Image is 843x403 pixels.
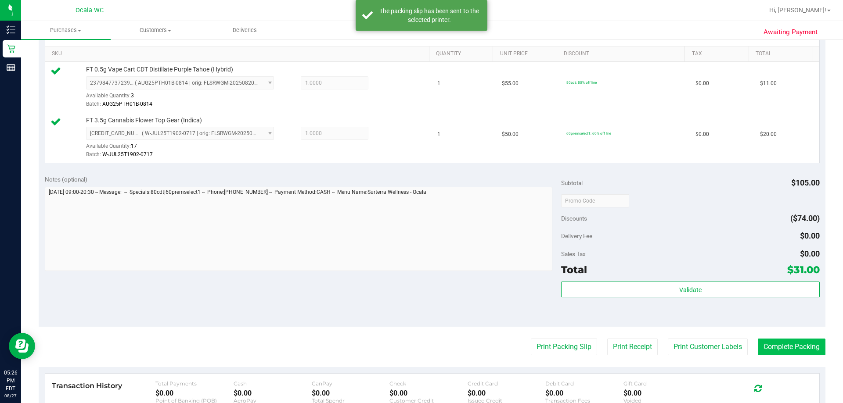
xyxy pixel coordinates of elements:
div: $0.00 [468,389,546,397]
inline-svg: Inventory [7,25,15,34]
div: Credit Card [468,380,546,387]
span: Subtotal [561,179,583,186]
span: W-JUL25T1902-0717 [102,151,153,157]
p: 08/27 [4,392,17,399]
div: $0.00 [234,389,312,397]
div: Cash [234,380,312,387]
input: Promo Code [561,194,629,207]
a: Purchases [21,21,111,39]
button: Print Customer Labels [668,339,748,355]
span: Batch: [86,151,101,157]
span: Deliveries [221,26,269,34]
span: Total [561,264,587,276]
iframe: Resource center [9,333,35,359]
span: AUG25PTH01B-0814 [102,101,152,107]
div: CanPay [312,380,390,387]
div: Debit Card [545,380,623,387]
button: Print Receipt [607,339,658,355]
span: $0.00 [800,231,820,240]
button: Validate [561,282,819,297]
span: 1 [437,130,440,139]
div: Gift Card [623,380,702,387]
a: Total [756,50,809,57]
div: $0.00 [155,389,234,397]
span: 3 [131,93,134,99]
span: Ocala WC [76,7,104,14]
inline-svg: Retail [7,44,15,53]
span: $0.00 [695,130,709,139]
span: Purchases [21,26,111,34]
span: Batch: [86,101,101,107]
div: $0.00 [623,389,702,397]
span: 60premselect1: 60% off line [566,131,611,136]
span: FT 3.5g Cannabis Flower Top Gear (Indica) [86,116,202,125]
span: Hi, [PERSON_NAME]! [769,7,826,14]
span: Sales Tax [561,250,586,257]
span: 17 [131,143,137,149]
span: Notes (optional) [45,176,87,183]
span: $11.00 [760,79,777,88]
div: $0.00 [389,389,468,397]
p: 05:26 PM EDT [4,369,17,392]
span: Delivery Fee [561,232,592,239]
div: Check [389,380,468,387]
div: The packing slip has been sent to the selected printer. [378,7,481,24]
a: Tax [692,50,746,57]
a: SKU [52,50,425,57]
span: $31.00 [787,264,820,276]
a: Deliveries [200,21,290,39]
span: $55.00 [502,79,519,88]
span: 80cdt: 80% off line [566,80,597,85]
div: $0.00 [545,389,623,397]
span: Awaiting Payment [764,27,818,37]
a: Quantity [436,50,490,57]
span: $105.00 [791,178,820,187]
div: Total Payments [155,380,234,387]
div: $0.00 [312,389,390,397]
span: Discounts [561,210,587,226]
inline-svg: Reports [7,63,15,72]
span: ($74.00) [790,214,820,223]
div: Available Quantity: [86,89,284,107]
span: $0.00 [800,249,820,258]
a: Unit Price [500,50,554,57]
span: $50.00 [502,130,519,139]
div: Available Quantity: [86,140,284,157]
span: $20.00 [760,130,777,139]
span: Customers [111,26,200,34]
a: Discount [564,50,681,57]
a: Customers [111,21,200,39]
span: FT 0.5g Vape Cart CDT Distillate Purple Tahoe (Hybrid) [86,65,233,74]
span: Validate [679,286,702,293]
span: $0.00 [695,79,709,88]
button: Print Packing Slip [531,339,597,355]
span: 1 [437,79,440,88]
button: Complete Packing [758,339,825,355]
